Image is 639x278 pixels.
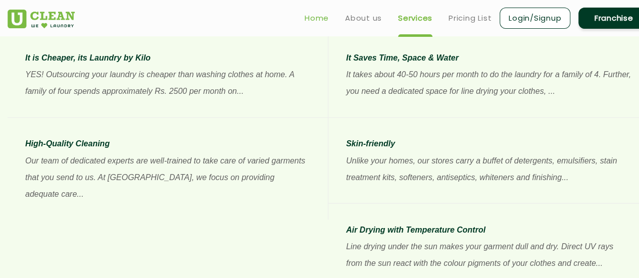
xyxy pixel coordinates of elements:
p: Air Drying with Temperature Control [346,221,631,238]
a: Pricing List [449,12,491,24]
img: UClean Laundry and Dry Cleaning [8,10,75,28]
p: YES! Outsourcing your laundry is cheaper than washing clothes at home. A family of four spends ap... [25,66,310,99]
a: Home [305,12,329,24]
p: Our team of dedicated experts are well-trained to take care of varied garments that you send to u... [25,152,310,202]
p: Skin-friendly [346,135,631,152]
p: It takes about 40-50 hours per month to do the laundry for a family of 4. Further, you need a ded... [346,66,631,99]
a: About us [345,12,382,24]
p: It is Cheaper, its Laundry by Kilo [25,49,310,66]
a: Services [398,12,432,24]
p: High-Quality Cleaning [25,135,310,152]
a: Login/Signup [500,8,570,29]
p: Line drying under the sun makes your garment dull and dry. Direct UV rays from the sun react with... [346,238,631,271]
p: Unlike your homes, our stores carry a buffet of detergents, emulsifiers, stain treatment kits, so... [346,152,631,185]
p: It Saves Time, Space & Water [346,49,631,66]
